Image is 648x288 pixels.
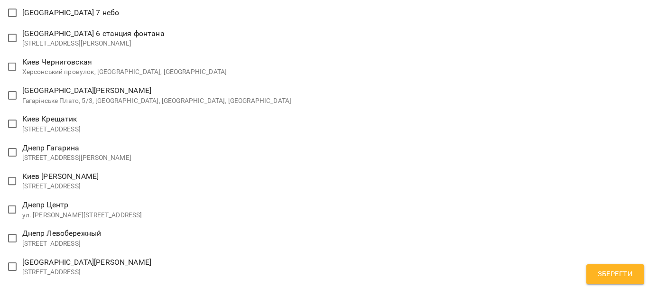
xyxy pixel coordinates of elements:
[22,96,292,106] p: Гагарінське Плато, 5/3, [GEOGRAPHIC_DATA], [GEOGRAPHIC_DATA], [GEOGRAPHIC_DATA]
[598,268,633,280] span: Зберегти
[22,200,69,209] span: Днепр Центр
[22,258,151,267] span: [GEOGRAPHIC_DATA][PERSON_NAME]
[586,264,644,284] button: Зберегти
[22,39,165,48] p: [STREET_ADDRESS][PERSON_NAME]
[22,57,93,66] span: Киев Черниговская
[22,29,165,38] span: [GEOGRAPHIC_DATA] 6 станция фонтана
[22,172,99,181] span: Киев [PERSON_NAME]
[22,114,77,123] span: Киев Крещатик
[22,229,102,238] span: Днепр Левобережный
[22,268,151,277] p: [STREET_ADDRESS]
[22,125,81,134] p: [STREET_ADDRESS]
[22,211,142,220] p: ул. [PERSON_NAME][STREET_ADDRESS]
[22,67,227,77] p: Херсонський провулок, [GEOGRAPHIC_DATA], [GEOGRAPHIC_DATA]
[22,143,80,152] span: Днепр Гагарина
[22,239,102,249] p: [STREET_ADDRESS]
[22,153,131,163] p: [STREET_ADDRESS][PERSON_NAME]
[22,182,99,191] p: [STREET_ADDRESS]
[22,86,151,95] span: [GEOGRAPHIC_DATA][PERSON_NAME]
[22,8,120,17] span: [GEOGRAPHIC_DATA] 7 небо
